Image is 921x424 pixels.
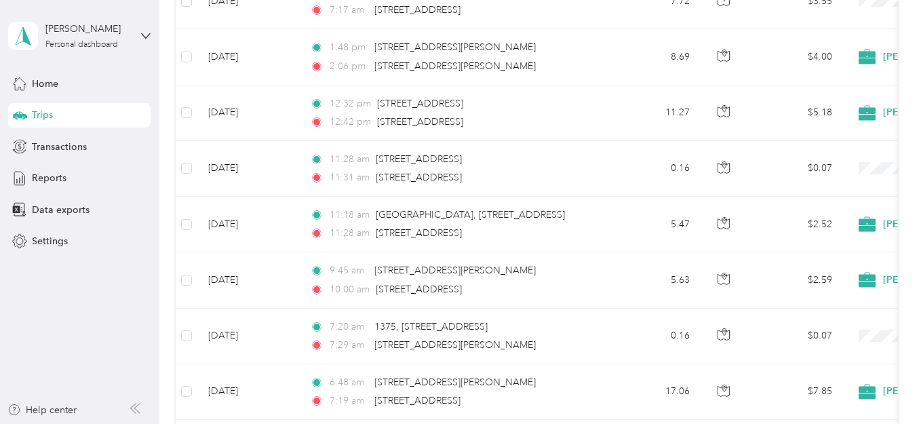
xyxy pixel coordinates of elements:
[197,29,299,85] td: [DATE]
[330,320,368,334] span: 7:20 am
[330,393,368,408] span: 7:19 am
[330,263,368,278] span: 9:45 am
[376,227,462,239] span: [STREET_ADDRESS]
[748,85,843,141] td: $5.18
[330,115,371,130] span: 12:42 pm
[611,29,701,85] td: 8.69
[611,85,701,141] td: 11.27
[376,284,462,295] span: [STREET_ADDRESS]
[330,170,370,185] span: 11:31 am
[45,41,118,49] div: Personal dashboard
[32,108,53,122] span: Trips
[197,197,299,252] td: [DATE]
[330,59,368,74] span: 2:06 pm
[330,226,370,241] span: 11:28 am
[377,116,463,128] span: [STREET_ADDRESS]
[611,141,701,197] td: 0.16
[374,41,536,53] span: [STREET_ADDRESS][PERSON_NAME]
[377,98,463,109] span: [STREET_ADDRESS]
[197,364,299,420] td: [DATE]
[45,22,130,36] div: [PERSON_NAME]
[611,364,701,420] td: 17.06
[330,208,370,223] span: 11:18 am
[32,234,68,248] span: Settings
[611,252,701,308] td: 5.63
[32,140,87,154] span: Transactions
[32,203,90,217] span: Data exports
[374,265,536,276] span: [STREET_ADDRESS][PERSON_NAME]
[376,153,462,165] span: [STREET_ADDRESS]
[374,60,536,72] span: [STREET_ADDRESS][PERSON_NAME]
[748,141,843,197] td: $0.07
[611,309,701,364] td: 0.16
[374,395,460,406] span: [STREET_ADDRESS]
[376,172,462,183] span: [STREET_ADDRESS]
[374,377,536,388] span: [STREET_ADDRESS][PERSON_NAME]
[330,282,370,297] span: 10:00 am
[330,3,368,18] span: 7:17 am
[748,197,843,252] td: $2.52
[330,375,368,390] span: 6:48 am
[611,197,701,252] td: 5.47
[374,4,460,16] span: [STREET_ADDRESS]
[376,209,565,220] span: [GEOGRAPHIC_DATA], [STREET_ADDRESS]
[330,40,368,55] span: 1:48 pm
[32,171,66,185] span: Reports
[748,364,843,420] td: $7.85
[330,152,370,167] span: 11:28 am
[748,29,843,85] td: $4.00
[197,252,299,308] td: [DATE]
[374,339,536,351] span: [STREET_ADDRESS][PERSON_NAME]
[748,309,843,364] td: $0.07
[7,403,77,417] button: Help center
[32,77,58,91] span: Home
[374,321,488,332] span: 1375, [STREET_ADDRESS]
[197,141,299,197] td: [DATE]
[330,338,368,353] span: 7:29 am
[330,96,371,111] span: 12:32 pm
[197,85,299,141] td: [DATE]
[748,252,843,308] td: $2.59
[197,309,299,364] td: [DATE]
[845,348,921,424] iframe: Everlance-gr Chat Button Frame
